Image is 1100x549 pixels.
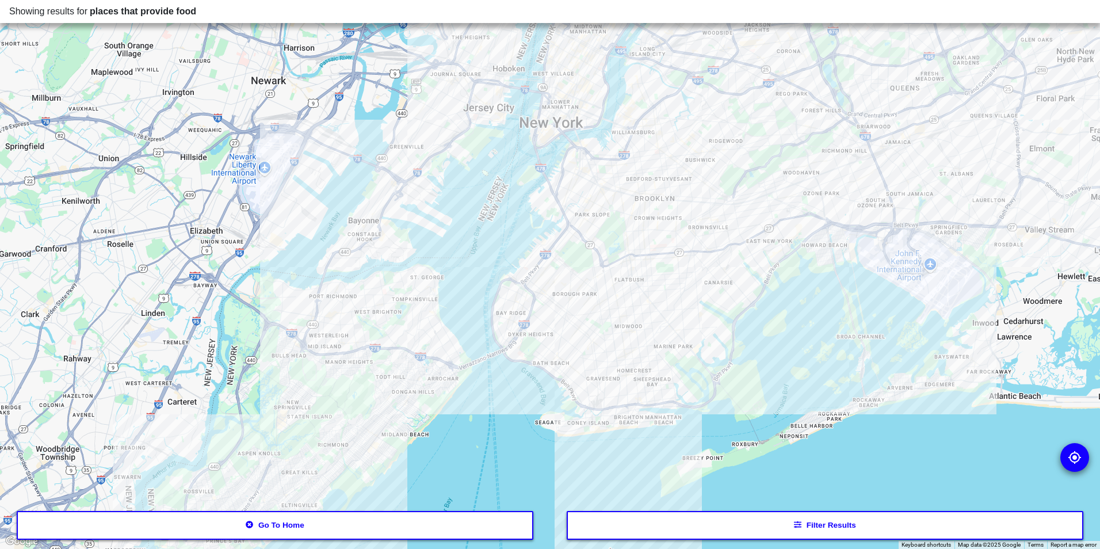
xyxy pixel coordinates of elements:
[1028,542,1044,548] a: Terms (opens in new tab)
[1068,451,1082,464] img: go to my location
[9,5,1091,18] div: Showing results for
[567,511,1084,540] button: Filter results
[90,6,196,16] span: places that provide food
[3,534,41,549] img: Google
[3,534,41,549] a: Open this area in Google Maps (opens a new window)
[1051,542,1097,548] a: Report a map error
[17,511,534,540] button: Go to home
[902,541,951,549] button: Keyboard shortcuts
[958,542,1021,548] span: Map data ©2025 Google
